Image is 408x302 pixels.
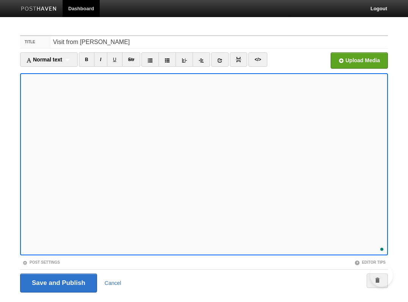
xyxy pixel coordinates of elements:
a: I [94,52,107,67]
a: </> [248,52,267,67]
a: Cancel [105,280,121,286]
label: Title [20,36,51,48]
a: Post Settings [22,260,60,264]
img: pagebreak-icon.png [236,57,241,62]
a: U [107,52,122,67]
input: Save and Publish [20,274,97,293]
a: B [79,52,94,67]
del: Str [128,57,135,62]
a: Editor Tips [355,260,386,264]
a: Str [122,52,141,67]
iframe: Help Scout Beacon - Open [370,264,393,287]
span: Normal text [26,57,62,63]
img: Posthaven-bar [21,6,57,12]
